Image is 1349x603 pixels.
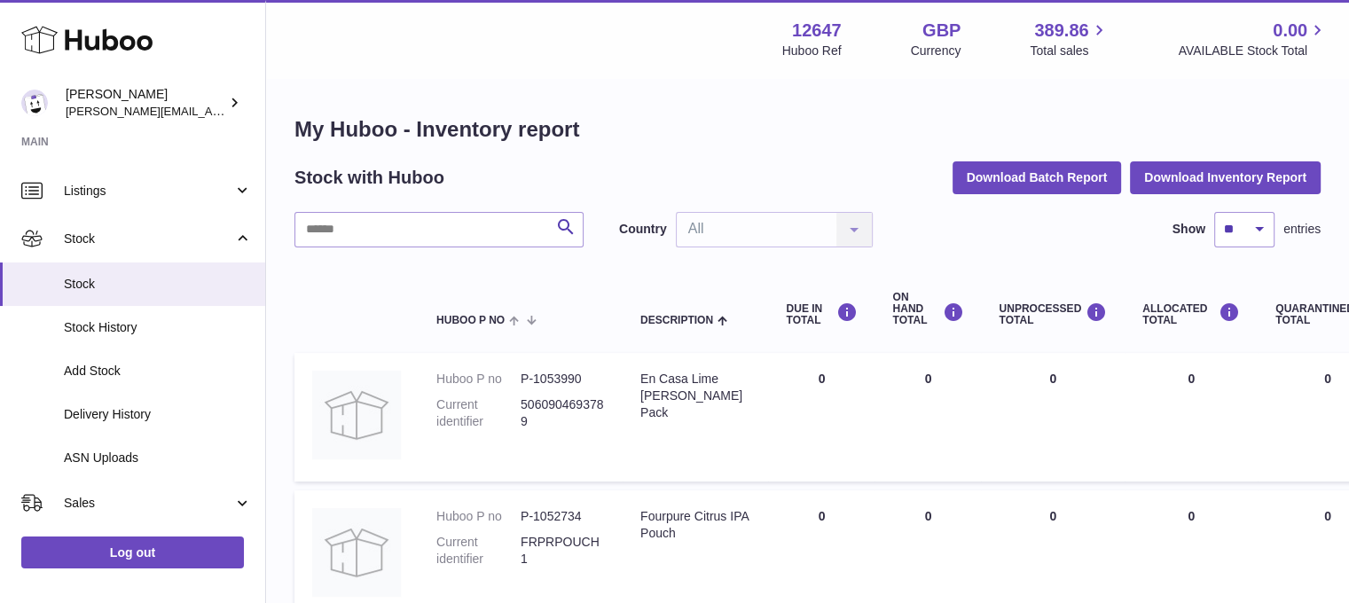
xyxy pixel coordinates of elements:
[64,276,252,293] span: Stock
[436,508,521,525] dt: Huboo P no
[294,115,1321,144] h1: My Huboo - Inventory report
[640,371,750,421] div: En Casa Lime [PERSON_NAME] Pack
[64,319,252,336] span: Stock History
[66,86,225,120] div: [PERSON_NAME]
[1324,509,1331,523] span: 0
[999,302,1107,326] div: UNPROCESSED Total
[1178,43,1328,59] span: AVAILABLE Stock Total
[1283,221,1321,238] span: entries
[1142,302,1240,326] div: ALLOCATED Total
[892,292,963,327] div: ON HAND Total
[1030,43,1109,59] span: Total sales
[64,231,233,247] span: Stock
[521,534,605,568] dd: FRPRPOUCH1
[640,315,713,326] span: Description
[312,508,401,597] img: product image
[21,536,244,568] a: Log out
[1130,161,1321,193] button: Download Inventory Report
[1324,372,1331,386] span: 0
[782,43,842,59] div: Huboo Ref
[66,104,451,118] span: [PERSON_NAME][EMAIL_ADDRESS][PERSON_NAME][DOMAIN_NAME]
[64,183,233,200] span: Listings
[768,353,874,482] td: 0
[911,43,961,59] div: Currency
[981,353,1125,482] td: 0
[436,396,521,430] dt: Current identifier
[64,363,252,380] span: Add Stock
[619,221,667,238] label: Country
[922,19,961,43] strong: GBP
[521,508,605,525] dd: P-1052734
[640,508,750,542] div: Fourpure Citrus IPA Pouch
[1173,221,1205,238] label: Show
[1178,19,1328,59] a: 0.00 AVAILABLE Stock Total
[64,450,252,466] span: ASN Uploads
[294,166,444,190] h2: Stock with Huboo
[64,495,233,512] span: Sales
[874,353,981,482] td: 0
[21,90,48,116] img: peter@pinter.co.uk
[1030,19,1109,59] a: 389.86 Total sales
[436,371,521,388] dt: Huboo P no
[792,19,842,43] strong: 12647
[312,371,401,459] img: product image
[1273,19,1307,43] span: 0.00
[436,534,521,568] dt: Current identifier
[953,161,1122,193] button: Download Batch Report
[436,315,505,326] span: Huboo P no
[1034,19,1088,43] span: 389.86
[786,302,857,326] div: DUE IN TOTAL
[521,396,605,430] dd: 5060904693789
[64,406,252,423] span: Delivery History
[1125,353,1258,482] td: 0
[521,371,605,388] dd: P-1053990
